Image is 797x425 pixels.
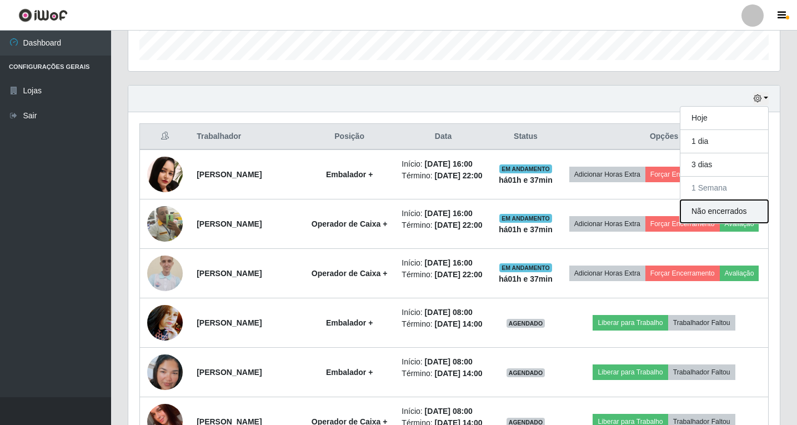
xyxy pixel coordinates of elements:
[402,368,484,379] li: Término:
[326,170,373,179] strong: Embalador +
[425,258,473,267] time: [DATE] 16:00
[499,225,553,234] strong: há 01 h e 37 min
[402,257,484,269] li: Início:
[593,315,668,331] button: Liberar para Trabalho
[402,158,484,170] li: Início:
[680,177,768,200] button: 1 Semana
[434,369,482,378] time: [DATE] 14:00
[499,263,552,272] span: EM ANDAMENTO
[507,319,545,328] span: AGENDADO
[147,249,183,297] img: 1672088363054.jpeg
[645,167,720,182] button: Forçar Encerramento
[402,406,484,417] li: Início:
[668,364,735,380] button: Trabalhador Faltou
[425,209,473,218] time: [DATE] 16:00
[434,171,482,180] time: [DATE] 22:00
[720,266,759,281] button: Avaliação
[326,318,373,327] strong: Embalador +
[18,8,68,22] img: CoreUI Logo
[197,219,262,228] strong: [PERSON_NAME]
[593,364,668,380] button: Liberar para Trabalho
[680,107,768,130] button: Hoje
[197,318,262,327] strong: [PERSON_NAME]
[499,176,553,184] strong: há 01 h e 37 min
[326,368,373,377] strong: Embalador +
[499,164,552,173] span: EM ANDAMENTO
[197,170,262,179] strong: [PERSON_NAME]
[668,315,735,331] button: Trabalhador Faltou
[425,407,473,416] time: [DATE] 08:00
[197,269,262,278] strong: [PERSON_NAME]
[680,130,768,153] button: 1 dia
[197,368,262,377] strong: [PERSON_NAME]
[402,269,484,281] li: Término:
[569,216,645,232] button: Adicionar Horas Extra
[499,274,553,283] strong: há 01 h e 37 min
[425,357,473,366] time: [DATE] 08:00
[304,124,395,150] th: Posição
[645,216,720,232] button: Forçar Encerramento
[434,270,482,279] time: [DATE] 22:00
[507,368,545,377] span: AGENDADO
[680,200,768,223] button: Não encerrados
[402,170,484,182] li: Término:
[569,266,645,281] button: Adicionar Horas Extra
[425,159,473,168] time: [DATE] 16:00
[402,219,484,231] li: Término:
[395,124,491,150] th: Data
[190,124,304,150] th: Trabalhador
[425,308,473,317] time: [DATE] 08:00
[645,266,720,281] button: Forçar Encerramento
[147,341,183,404] img: 1755394195779.jpeg
[402,318,484,330] li: Término:
[434,319,482,328] time: [DATE] 14:00
[402,307,484,318] li: Início:
[147,299,183,346] img: 1632155042572.jpeg
[402,208,484,219] li: Início:
[312,269,388,278] strong: Operador de Caixa +
[147,157,183,192] img: 1753885080461.jpeg
[680,153,768,177] button: 3 dias
[560,124,768,150] th: Opções
[499,214,552,223] span: EM ANDAMENTO
[434,221,482,229] time: [DATE] 22:00
[402,356,484,368] li: Início:
[492,124,560,150] th: Status
[720,216,759,232] button: Avaliação
[569,167,645,182] button: Adicionar Horas Extra
[147,206,183,242] img: 1607202884102.jpeg
[312,219,388,228] strong: Operador de Caixa +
